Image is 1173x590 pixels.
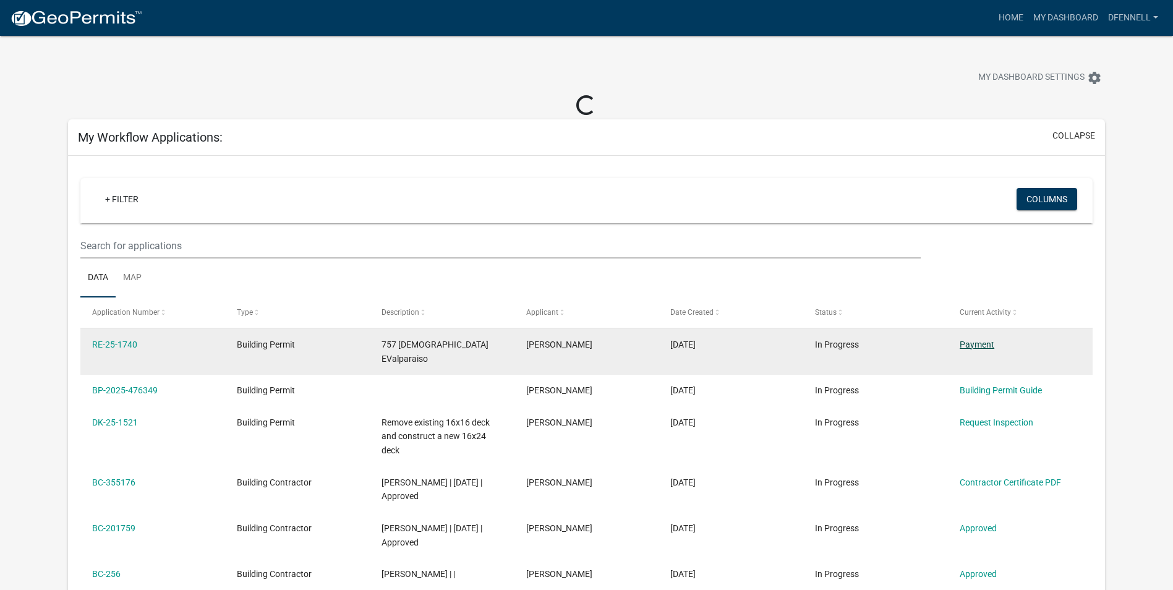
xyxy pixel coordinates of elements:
datatable-header-cell: Applicant [514,297,659,327]
span: Diane Fennell [526,523,592,533]
i: settings [1087,71,1102,85]
a: dfennell [1103,6,1163,30]
a: Request Inspection [960,417,1033,427]
a: Approved [960,569,997,579]
a: BC-355176 [92,477,135,487]
button: collapse [1052,129,1095,142]
span: Type [237,308,253,317]
span: 757 N 400 EValparaiso [382,340,488,364]
span: Date Created [670,308,714,317]
span: Application Number [92,308,160,317]
datatable-header-cell: Status [803,297,948,327]
a: Home [994,6,1028,30]
a: RE-25-1740 [92,340,137,349]
datatable-header-cell: Type [225,297,370,327]
span: Diane Fennell [526,417,592,427]
span: Diane Fennell [526,477,592,487]
span: Building Contractor [237,569,312,579]
span: In Progress [815,569,859,579]
span: Status [815,308,837,317]
a: My Dashboard [1028,6,1103,30]
span: Building Contractor [237,477,312,487]
a: BC-201759 [92,523,135,533]
span: Diane Fennell | 01/01/2025 | Approved [382,477,482,502]
a: BC-256 [92,569,121,579]
span: Diane Fennell [526,340,592,349]
h5: My Workflow Applications: [78,130,223,145]
span: Current Activity [960,308,1011,317]
a: Payment [960,340,994,349]
span: Diane Fennell | | [382,569,455,579]
span: Building Permit [237,417,295,427]
a: DK-25-1521 [92,417,138,427]
a: Map [116,259,149,298]
span: 01/09/2023 [670,569,696,579]
span: Diane Fennell [526,569,592,579]
span: In Progress [815,477,859,487]
span: 12/14/2023 [670,523,696,533]
a: Contractor Certificate PDF [960,477,1061,487]
span: 09/10/2025 [670,385,696,395]
a: + Filter [95,188,148,210]
a: Building Permit Guide [960,385,1042,395]
a: BP-2025-476349 [92,385,158,395]
span: My Dashboard Settings [978,71,1085,85]
span: In Progress [815,523,859,533]
span: Description [382,308,419,317]
span: Building Permit [237,385,295,395]
a: Approved [960,523,997,533]
a: Data [80,259,116,298]
input: Search for applications [80,233,921,259]
datatable-header-cell: Application Number [80,297,225,327]
span: 09/10/2025 [670,340,696,349]
span: 12/31/2024 [670,477,696,487]
span: Building Permit [237,340,295,349]
button: My Dashboard Settingssettings [968,66,1112,90]
span: 08/15/2025 [670,417,696,427]
span: Building Contractor [237,523,312,533]
datatable-header-cell: Current Activity [948,297,1093,327]
span: In Progress [815,417,859,427]
button: Columns [1017,188,1077,210]
span: Remove existing 16x16 deck and construct a new 16x24 deck [382,417,490,456]
datatable-header-cell: Description [370,297,514,327]
span: In Progress [815,385,859,395]
span: Applicant [526,308,558,317]
span: Diane Fennell | 01/01/2024 | Approved [382,523,482,547]
span: Diane Fennell [526,385,592,395]
datatable-header-cell: Date Created [659,297,803,327]
span: In Progress [815,340,859,349]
